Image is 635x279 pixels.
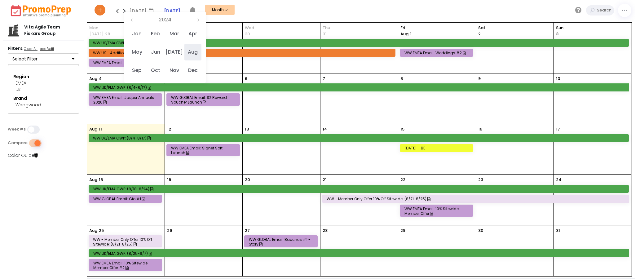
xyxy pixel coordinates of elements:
[89,177,97,183] p: Aug
[165,44,183,60] span: [DATE]
[8,53,79,65] button: Select Filter
[171,95,237,104] div: WW GLOBAL Email: S2 Reward Voucher Launch
[323,76,325,82] p: 7
[93,136,626,140] div: WW UK/EMA GWP: (8/4-8/17)
[89,126,97,132] p: Aug
[400,177,405,183] p: 22
[93,51,393,55] div: WW UK - Additional 30% off Outlet: (7/25-7/31)
[164,8,180,14] a: [DATE]
[13,95,73,102] div: Brand
[249,237,315,246] div: WW GLOBAL Email: Bacchus #1 - Story
[93,60,160,65] div: WW EMEA Email: 30% off Outlet
[327,197,626,201] div: WW - Member only offer 10% off sitewide: (8/21-8/25)
[323,177,327,183] p: 21
[478,25,551,31] span: Sat
[89,228,97,234] p: Aug
[556,177,561,183] p: 24
[15,86,71,93] div: UK
[323,31,327,37] p: 31
[165,62,183,79] span: Nov
[15,102,71,108] div: Wedgwood
[39,46,55,52] a: add/edit
[245,31,250,37] p: 30
[245,76,247,82] p: 6
[167,126,171,132] p: 12
[93,251,627,256] div: WW UK/EMA GWP: (8/25-9/7)
[99,76,102,82] p: 4
[8,127,26,132] label: Week #s
[400,31,408,37] span: Aug
[184,44,201,60] span: Aug
[400,228,405,234] p: 29
[167,177,171,183] p: 19
[15,80,71,86] div: EMEA
[400,25,474,31] span: Fri
[171,146,237,155] div: WW EMEA Email: Signet Soft-Launch
[129,6,156,15] div: [DATE]
[595,5,614,15] input: Search
[128,62,145,79] span: Sep
[478,31,481,37] p: 2
[404,206,470,216] div: WW EMEA Email: 10% Sitewide Member Offer
[40,46,54,51] u: add/edit
[400,76,403,82] p: 8
[99,177,103,183] p: 18
[184,25,201,42] span: Apr
[400,31,412,37] p: 1
[478,228,483,234] p: 30
[245,228,250,234] p: 27
[323,228,328,234] p: 28
[93,41,626,45] div: WW UK/EMA GWP: (7/16-8/3)
[245,177,250,183] p: 20
[99,126,102,132] p: 11
[89,31,104,37] p: [DATE]
[8,152,38,158] a: Color Guide
[323,126,327,132] p: 14
[404,146,470,150] div: [DATE] - BE
[323,25,396,31] span: Thu
[556,76,560,82] p: 10
[13,73,73,80] div: Region
[147,44,164,60] span: Jun
[128,25,145,42] span: Jan
[184,62,201,79] span: Dec
[167,228,172,234] p: 26
[478,126,482,132] p: 16
[24,46,37,51] u: Clear All
[93,197,160,201] div: WW GLOBAL Email: Gio #1
[128,44,145,60] span: May
[137,15,193,24] th: 2024
[556,228,560,234] p: 31
[93,237,160,246] div: WW - Member only offer 10% off sitewide: (8/21-8/25)
[93,187,626,191] div: WW UK/EMA GWP: (8/18-8/24)
[93,261,160,270] div: WW EMEA Email: 10% Sitewide Member Offer #2
[165,25,183,42] span: Mar
[556,31,558,37] p: 3
[20,24,79,37] div: Vita Agile Team - Fiskars Group
[245,126,249,132] p: 13
[400,126,404,132] p: 15
[556,25,629,31] span: Sun
[105,31,110,37] p: 28
[8,140,28,145] label: Compare
[478,76,481,82] p: 9
[99,228,104,234] p: 25
[93,85,627,90] div: WW UK/EMA GWP: (8/4-8/17)
[147,25,164,42] span: Feb
[478,177,483,183] p: 23
[93,95,160,104] div: WW EMEA Email: Jasper Annuals 2026
[89,76,97,82] p: Aug
[89,25,162,31] span: Mon
[8,45,23,51] strong: Filters
[245,25,318,31] span: Wed
[404,51,470,55] div: WW EMEA Email: Weddings #2
[147,62,164,79] span: Oct
[7,24,20,37] img: company.png
[205,5,235,15] button: Month
[556,126,560,132] p: 17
